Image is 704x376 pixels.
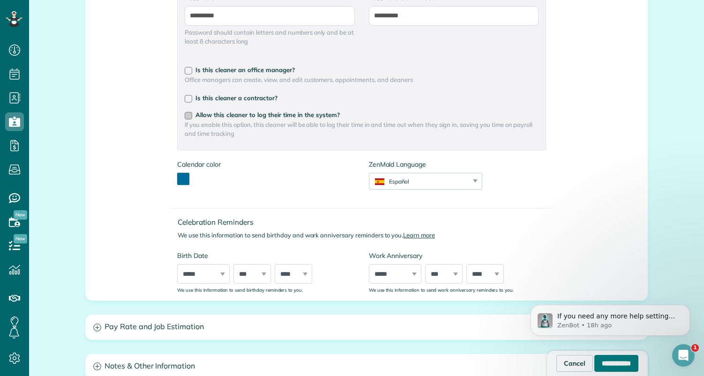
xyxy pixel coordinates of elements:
div: Español [369,177,470,185]
span: Is this cleaner a contractor? [195,94,277,102]
label: Birth Date [177,251,354,260]
span: Is this cleaner an office manager? [195,66,295,74]
span: New [14,234,27,243]
label: Calendar color [177,160,220,169]
sub: We use this information to send birthday reminders to you. [177,287,303,293]
iframe: Intercom live chat [672,344,695,367]
span: Allow this cleaner to log their time in the system? [195,111,340,118]
span: Password should contain letters and numbers only and be at least 8 characters long [185,28,354,46]
span: 1 [691,344,699,352]
label: ZenMaid Language [369,160,482,169]
a: Pay Rate and Job Estimation [86,315,647,339]
span: If you enable this option, this cleaner will be able to log their time in and time out when they ... [185,120,539,138]
label: Work Anniversary [369,251,546,260]
p: We use this information to send birthday and work anniversary reminders to you. [178,231,553,240]
button: toggle color picker dialog [177,173,189,185]
h4: Celebration Reminders [178,218,553,226]
a: Learn more [403,231,435,239]
sub: We use this information to send work anniversary reminders to you. [369,287,514,293]
span: New [14,210,27,220]
a: Cancel [556,355,593,372]
span: Office managers can create, view, and edit customers, appointments, and cleaners [185,75,539,84]
iframe: Intercom notifications message [517,285,704,351]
